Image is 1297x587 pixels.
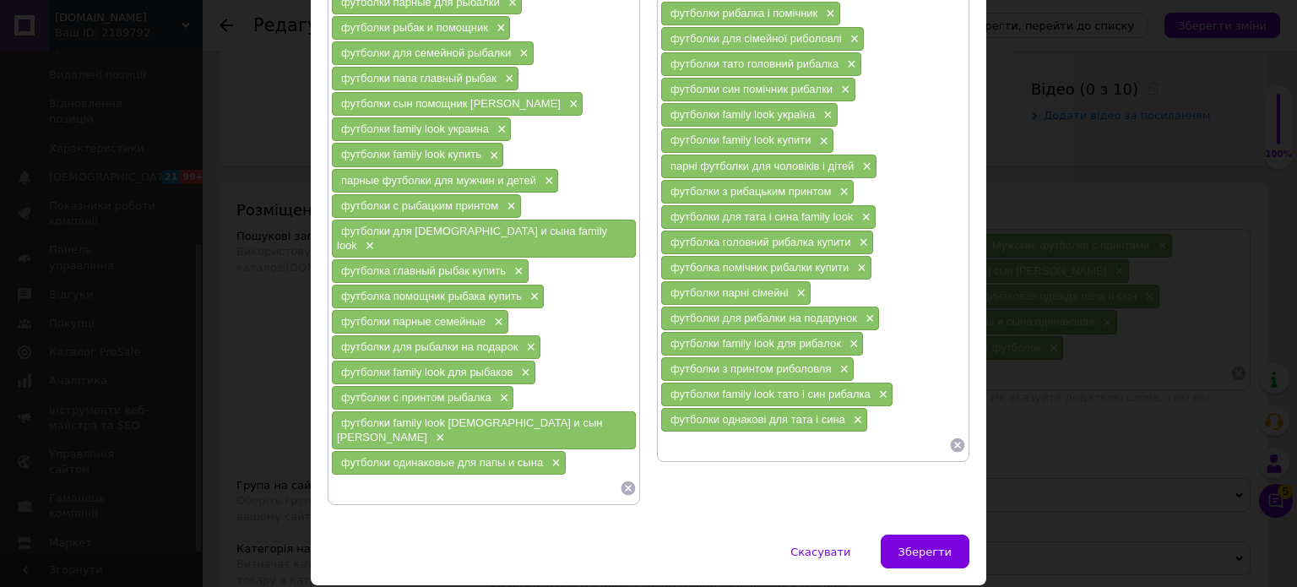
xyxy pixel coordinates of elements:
[53,89,347,237] h2: Папа и сын "Главный рыбакПомощник рыбака" Push IT
[670,210,853,223] span: футболки для тата і сина family look
[881,535,969,568] button: Зберегти
[341,391,491,404] span: футболки с принтом рыбалка
[670,261,849,274] span: футболка помічник рибалки купити
[898,546,952,558] span: Зберегти
[670,83,833,95] span: футболки син помічник рибалки
[502,199,516,214] span: ×
[790,546,850,558] span: Скасувати
[670,337,841,350] span: футболки family look для рибалок
[861,312,875,326] span: ×
[341,72,497,84] span: футболки папа главный рыбак
[853,261,866,275] span: ×
[486,149,499,163] span: ×
[845,337,859,351] span: ×
[341,315,486,328] span: футболки парные семейные
[496,391,509,405] span: ×
[822,7,835,21] span: ×
[490,315,503,329] span: ×
[341,199,498,212] span: футболки с рыбацким принтом
[337,416,603,443] span: футболки family look [DEMOGRAPHIC_DATA] и сын [PERSON_NAME]
[341,122,489,135] span: футболки family look украина
[670,286,789,299] span: футболки парні сімейні
[670,388,871,400] span: футболки family look тато і син рибалка
[515,46,529,61] span: ×
[341,97,561,110] span: футболки сын помощник [PERSON_NAME]
[522,340,535,355] span: ×
[493,122,507,137] span: ×
[341,46,511,59] span: футболки для семейной рыбалки
[670,160,854,172] span: парні футболки для чоловіків і дітей
[526,290,540,304] span: ×
[793,286,806,301] span: ×
[670,236,851,248] span: футболка головний рибалка купити
[819,108,833,122] span: ×
[341,264,506,277] span: футболка главный рыбак купить
[341,366,513,378] span: футболки family look для рыбаков
[361,239,375,253] span: ×
[670,185,831,198] span: футболки з рибацьким принтом
[846,32,860,46] span: ×
[815,134,828,149] span: ×
[341,290,522,302] span: футболка помощник рыбака купить
[843,57,856,72] span: ×
[341,174,536,187] span: парные футболки для мужчин и детей
[855,236,869,250] span: ×
[670,7,817,19] span: футболки рибалка і помічник
[517,366,530,380] span: ×
[492,21,506,35] span: ×
[565,97,578,111] span: ×
[341,148,481,160] span: футболки family look купить
[431,431,445,445] span: ×
[341,456,543,469] span: футболки одинаковые для папы и сына
[53,60,314,80] div: Парные футболки Family Look
[510,264,524,279] span: ×
[858,160,871,174] span: ×
[857,210,871,225] span: ×
[670,133,811,146] span: футболки family look купити
[773,535,868,568] button: Скасувати
[875,388,888,402] span: ×
[670,32,842,45] span: футболки для сімейної риболовлі
[837,83,850,97] span: ×
[670,57,838,70] span: футболки тато головний рибалка
[670,362,832,375] span: футболки з принтом риболовля
[341,340,518,353] span: футболки для рыбалки на подарок
[670,413,845,426] span: футболки однакові для тата і сина
[849,413,863,427] span: ×
[337,225,607,252] span: футболки для [DEMOGRAPHIC_DATA] и сына family look
[501,72,514,86] span: ×
[670,312,857,324] span: футболки для рибалки на подарунок
[836,362,849,377] span: ×
[547,456,561,470] span: ×
[670,108,815,121] span: футболки family look україна
[341,21,488,34] span: футболки рыбак и помощник
[540,174,554,188] span: ×
[835,185,849,199] span: ×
